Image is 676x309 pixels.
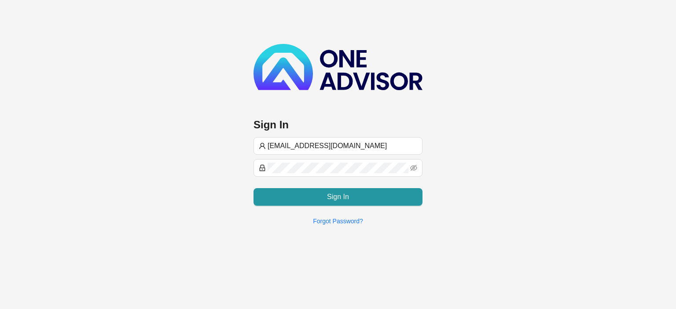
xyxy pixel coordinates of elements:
img: b89e593ecd872904241dc73b71df2e41-logo-dark.svg [253,44,422,90]
span: user [259,142,266,149]
span: eye-invisible [410,164,417,171]
button: Sign In [253,188,422,206]
a: Forgot Password? [313,218,363,225]
span: Sign In [327,192,349,202]
h3: Sign In [253,118,422,132]
span: lock [259,164,266,171]
input: Username [268,141,417,151]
